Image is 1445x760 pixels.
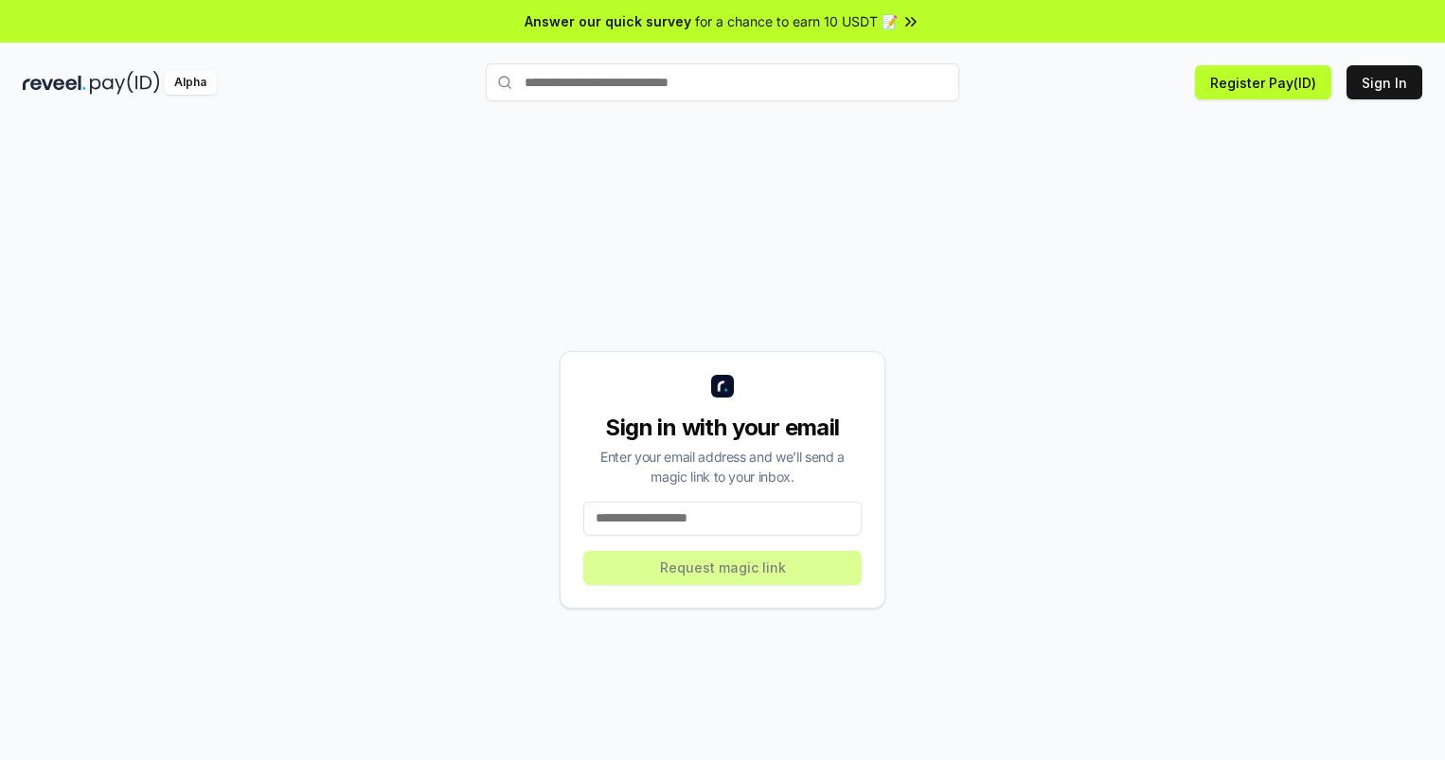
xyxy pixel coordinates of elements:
button: Register Pay(ID) [1195,65,1331,99]
img: reveel_dark [23,71,86,95]
div: Enter your email address and we’ll send a magic link to your inbox. [583,447,862,486]
div: Alpha [164,71,217,95]
button: Sign In [1347,65,1422,99]
img: pay_id [90,71,160,95]
img: logo_small [711,375,734,398]
span: Answer our quick survey [525,11,691,31]
span: for a chance to earn 10 USDT 📝 [695,11,898,31]
div: Sign in with your email [583,413,862,443]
